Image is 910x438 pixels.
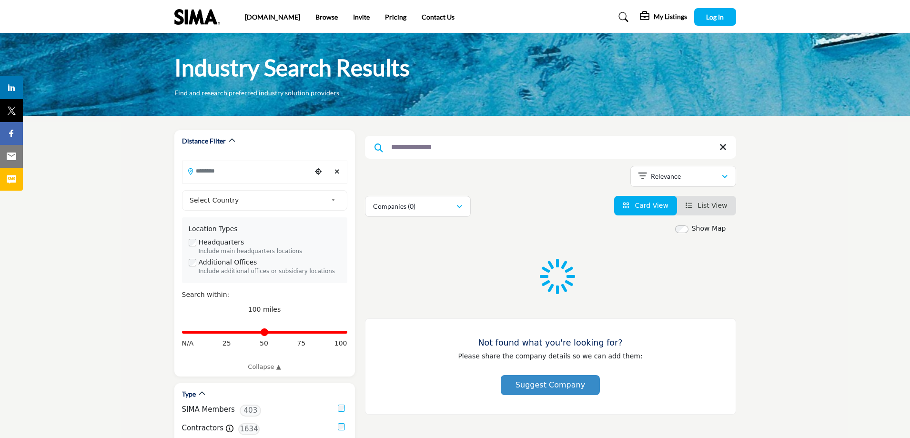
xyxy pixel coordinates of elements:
[385,13,406,21] a: Pricing
[189,224,341,234] div: Location Types
[182,362,347,372] a: Collapse ▲
[174,88,339,98] p: Find and research preferred industry solution providers
[238,423,260,435] span: 1634
[706,13,724,21] span: Log In
[182,338,194,348] span: N/A
[373,202,415,211] p: Companies (0)
[384,338,717,348] h3: Not found what you're looking for?
[365,196,471,217] button: Companies (0)
[677,196,736,215] li: List View
[422,13,455,21] a: Contact Us
[311,162,325,182] div: Choose your current location
[182,389,196,399] h2: Type
[501,375,600,395] button: Suggest Company
[199,237,244,247] label: Headquarters
[651,172,681,181] p: Relevance
[353,13,370,21] a: Invite
[199,257,257,267] label: Additional Offices
[222,338,231,348] span: 25
[260,338,268,348] span: 50
[609,10,635,25] a: Search
[182,404,235,415] label: SIMA Members
[190,194,327,206] span: Select Country
[635,202,668,209] span: Card View
[338,405,345,412] input: SIMA Members checkbox
[686,202,728,209] a: View List
[640,11,687,23] div: My Listings
[654,12,687,21] h5: My Listings
[174,9,225,25] img: Site Logo
[630,166,736,187] button: Relevance
[694,8,736,26] button: Log In
[182,136,226,146] h2: Distance Filter
[315,13,338,21] a: Browse
[245,13,300,21] a: [DOMAIN_NAME]
[330,162,344,182] div: Clear search location
[692,224,726,234] label: Show Map
[182,423,224,434] label: Contractors
[174,53,410,82] h1: Industry Search Results
[338,423,345,430] input: Contractors checkbox
[516,380,585,389] span: Suggest Company
[297,338,305,348] span: 75
[240,405,261,417] span: 403
[698,202,727,209] span: List View
[199,267,341,276] div: Include additional offices or subsidiary locations
[614,196,677,215] li: Card View
[458,352,642,360] span: Please share the company details so we can add them:
[623,202,668,209] a: View Card
[248,306,281,313] span: 100 miles
[199,247,341,256] div: Include main headquarters locations
[182,162,311,180] input: Search Location
[334,338,347,348] span: 100
[365,136,736,159] input: Search Keyword
[182,290,347,300] div: Search within:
